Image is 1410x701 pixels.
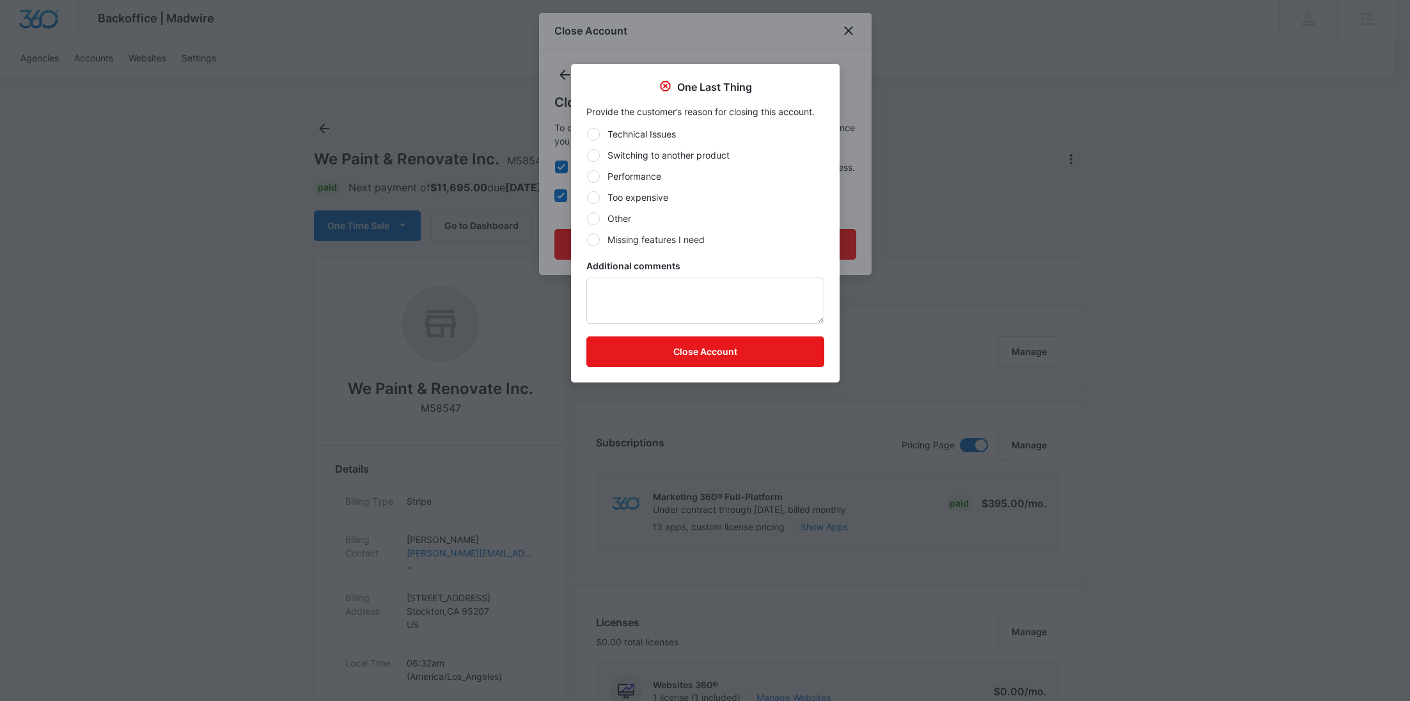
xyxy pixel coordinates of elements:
[677,79,752,95] p: One Last Thing
[586,127,824,141] label: Technical Issues
[586,336,824,367] button: Close Account
[586,233,824,246] label: Missing features I need
[586,148,824,162] label: Switching to another product
[586,169,824,183] label: Performance
[586,105,824,118] p: Provide the customer’s reason for closing this account.
[586,212,824,225] label: Other
[586,191,824,204] label: Too expensive
[586,259,824,272] label: Additional comments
